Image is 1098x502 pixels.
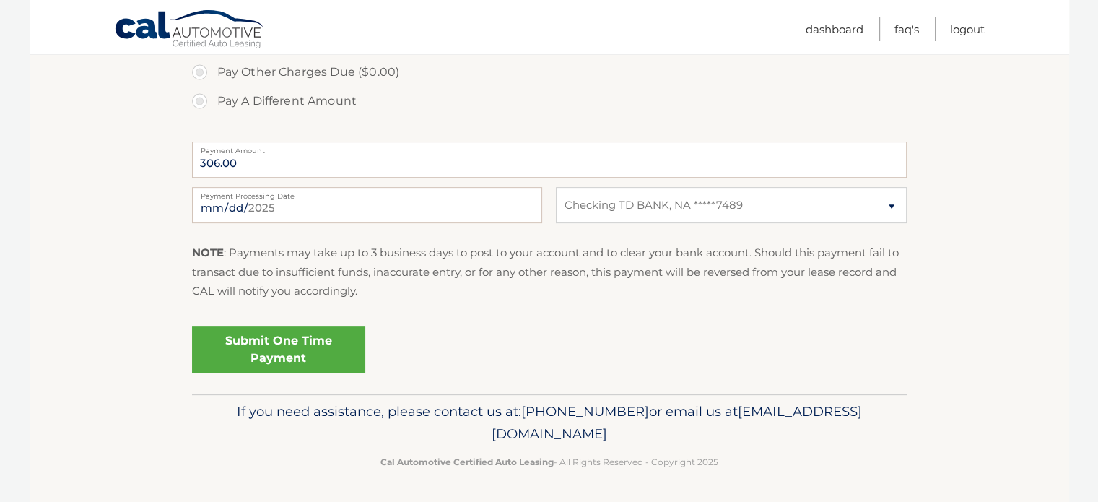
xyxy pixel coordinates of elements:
a: Logout [950,17,985,41]
label: Pay A Different Amount [192,87,907,116]
span: [PHONE_NUMBER] [521,403,649,420]
a: Submit One Time Payment [192,326,365,373]
a: Dashboard [806,17,863,41]
a: FAQ's [894,17,919,41]
p: - All Rights Reserved - Copyright 2025 [201,454,897,469]
p: : Payments may take up to 3 business days to post to your account and to clear your bank account.... [192,243,907,300]
strong: NOTE [192,246,224,259]
input: Payment Date [192,187,542,223]
label: Pay Other Charges Due ($0.00) [192,58,907,87]
input: Payment Amount [192,142,907,178]
strong: Cal Automotive Certified Auto Leasing [380,456,554,467]
label: Payment Amount [192,142,907,153]
p: If you need assistance, please contact us at: or email us at [201,400,897,446]
a: Cal Automotive [114,9,266,51]
label: Payment Processing Date [192,187,542,199]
